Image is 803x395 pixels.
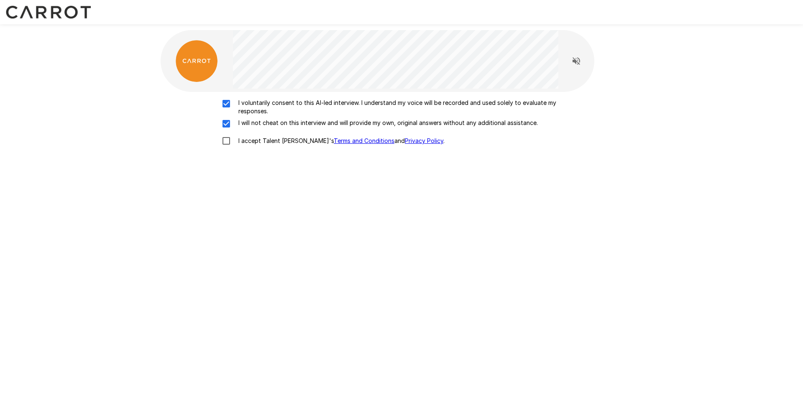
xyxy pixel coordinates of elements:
button: Read questions aloud [568,53,585,69]
img: carrot_logo.png [176,40,217,82]
a: Terms and Conditions [334,137,394,144]
p: I voluntarily consent to this AI-led interview. I understand my voice will be recorded and used s... [235,99,586,115]
p: I will not cheat on this interview and will provide my own, original answers without any addition... [235,119,538,127]
a: Privacy Policy [405,137,443,144]
p: I accept Talent [PERSON_NAME]'s and . [235,137,445,145]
